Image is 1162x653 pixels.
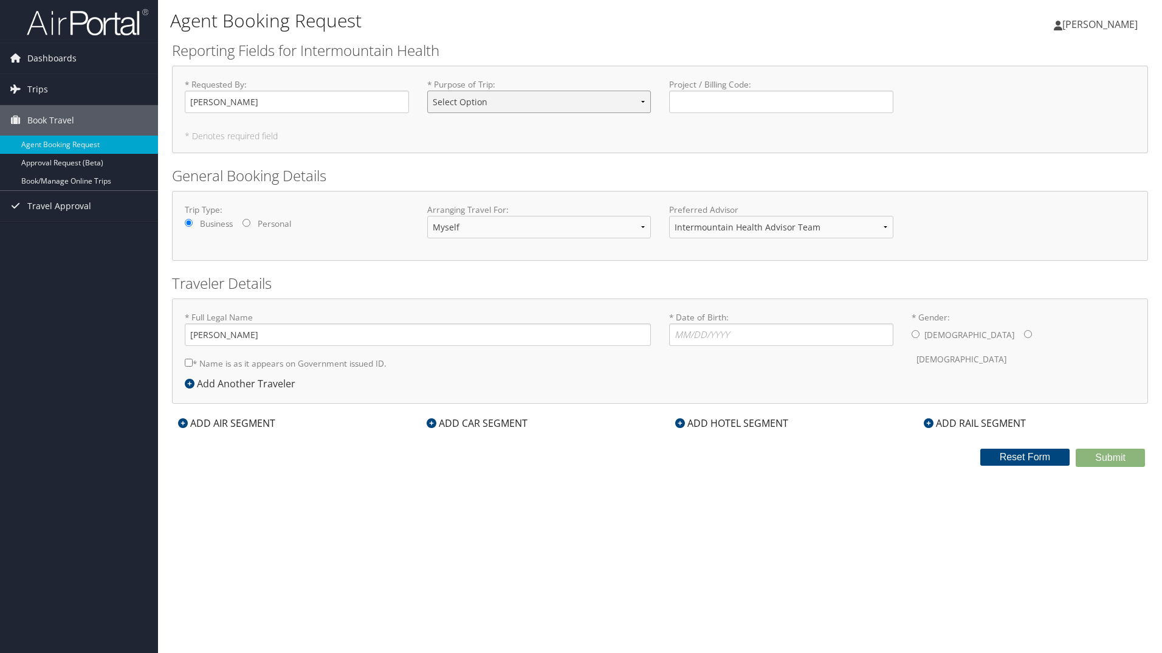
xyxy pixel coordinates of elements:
[1062,18,1138,31] span: [PERSON_NAME]
[185,311,651,346] label: * Full Legal Name
[185,323,651,346] input: * Full Legal Name
[172,165,1148,186] h2: General Booking Details
[172,40,1148,61] h2: Reporting Fields for Intermountain Health
[427,91,651,113] select: * Purpose of Trip:
[918,416,1032,430] div: ADD RAIL SEGMENT
[200,218,233,230] label: Business
[1024,330,1032,338] input: * Gender:[DEMOGRAPHIC_DATA][DEMOGRAPHIC_DATA]
[669,78,893,113] label: Project / Billing Code :
[421,416,534,430] div: ADD CAR SEGMENT
[924,323,1014,347] label: [DEMOGRAPHIC_DATA]
[27,105,74,136] span: Book Travel
[980,449,1070,466] button: Reset Form
[669,204,893,216] label: Preferred Advisor
[185,204,409,216] label: Trip Type:
[1076,449,1145,467] button: Submit
[27,191,91,221] span: Travel Approval
[669,91,893,113] input: Project / Billing Code:
[669,416,794,430] div: ADD HOTEL SEGMENT
[912,311,1136,371] label: * Gender:
[170,8,823,33] h1: Agent Booking Request
[912,330,920,338] input: * Gender:[DEMOGRAPHIC_DATA][DEMOGRAPHIC_DATA]
[427,78,651,123] label: * Purpose of Trip :
[185,352,387,375] label: * Name is as it appears on Government issued ID.
[185,132,1135,140] h5: * Denotes required field
[27,8,148,36] img: airportal-logo.png
[669,323,893,346] input: * Date of Birth:
[1054,6,1150,43] a: [PERSON_NAME]
[258,218,291,230] label: Personal
[27,43,77,74] span: Dashboards
[185,78,409,113] label: * Requested By :
[172,273,1148,294] h2: Traveler Details
[172,416,281,430] div: ADD AIR SEGMENT
[185,91,409,113] input: * Requested By:
[669,311,893,346] label: * Date of Birth:
[427,204,651,216] label: Arranging Travel For:
[27,74,48,105] span: Trips
[185,359,193,367] input: * Name is as it appears on Government issued ID.
[916,348,1006,371] label: [DEMOGRAPHIC_DATA]
[185,376,301,391] div: Add Another Traveler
